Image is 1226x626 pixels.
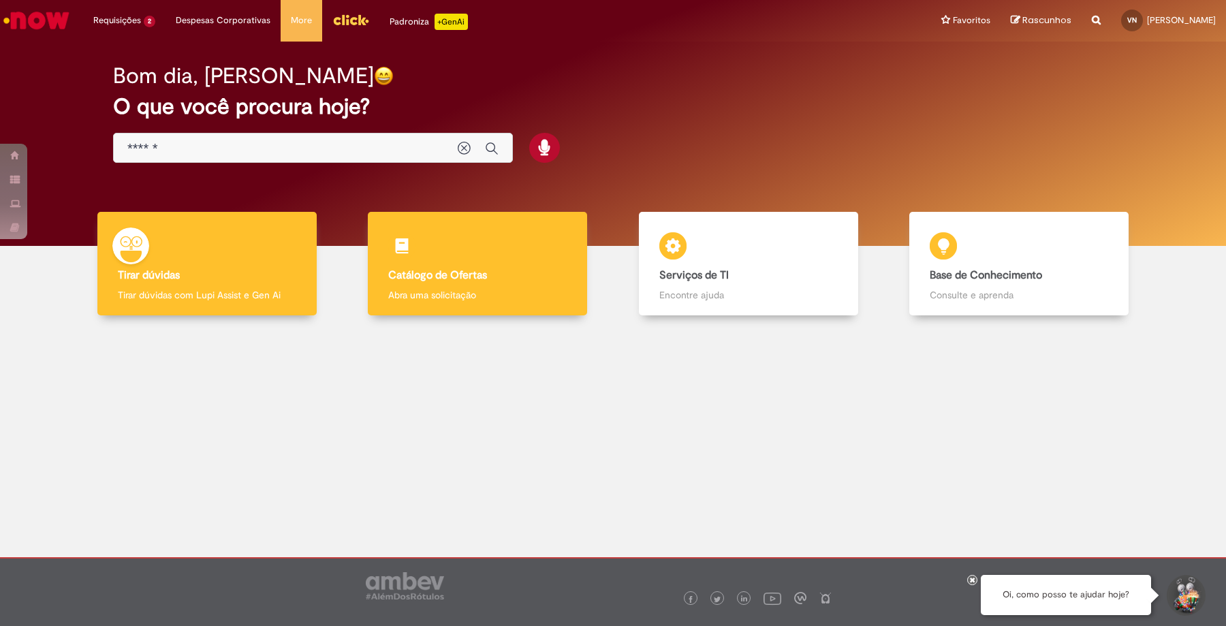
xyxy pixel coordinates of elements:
[332,10,369,30] img: click_logo_yellow_360x200.png
[1022,14,1071,27] span: Rascunhos
[659,288,838,302] p: Encontre ajuda
[981,575,1151,615] div: Oi, como posso te ajudar hoje?
[435,14,468,30] p: +GenAi
[291,14,312,27] span: More
[819,592,832,604] img: logo_footer_naosei.png
[687,596,694,603] img: logo_footer_facebook.png
[72,212,343,316] a: Tirar dúvidas Tirar dúvidas com Lupi Assist e Gen Ai
[118,268,180,282] b: Tirar dúvidas
[1011,14,1071,27] a: Rascunhos
[113,64,374,88] h2: Bom dia, [PERSON_NAME]
[659,268,729,282] b: Serviços de TI
[714,596,721,603] img: logo_footer_twitter.png
[388,268,487,282] b: Catálogo de Ofertas
[388,288,567,302] p: Abra uma solicitação
[1147,14,1216,26] span: [PERSON_NAME]
[613,212,884,316] a: Serviços de TI Encontre ajuda
[366,572,444,599] img: logo_footer_ambev_rotulo_gray.png
[794,592,806,604] img: logo_footer_workplace.png
[930,288,1108,302] p: Consulte e aprenda
[764,589,781,607] img: logo_footer_youtube.png
[953,14,990,27] span: Favoritos
[93,14,141,27] span: Requisições
[741,595,748,604] img: logo_footer_linkedin.png
[176,14,270,27] span: Despesas Corporativas
[144,16,155,27] span: 2
[113,95,1113,119] h2: O que você procura hoje?
[343,212,614,316] a: Catálogo de Ofertas Abra uma solicitação
[1165,575,1206,616] button: Iniciar Conversa de Suporte
[374,66,394,86] img: happy-face.png
[118,288,296,302] p: Tirar dúvidas com Lupi Assist e Gen Ai
[1127,16,1137,25] span: VN
[1,7,72,34] img: ServiceNow
[930,268,1042,282] b: Base de Conhecimento
[884,212,1155,316] a: Base de Conhecimento Consulte e aprenda
[390,14,468,30] div: Padroniza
